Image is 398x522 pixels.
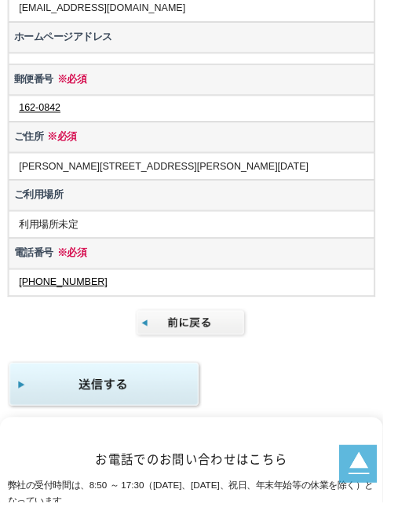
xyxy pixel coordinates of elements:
[141,320,257,351] img: 前に戻る
[56,257,90,268] span: ※必須
[20,106,63,118] a: 162-0842
[9,187,389,219] th: ご利用場所
[8,469,390,485] h2: お電話でのお問い合わせはこちら
[9,247,389,279] th: 電話番号
[20,287,111,298] a: [PHONE_NUMBER]
[9,219,389,247] td: 利用場所未定
[46,136,80,148] span: ※必須
[8,374,210,425] img: 同意して内容の確認画面へ
[9,23,389,55] th: ホームページアドレス
[9,67,389,99] th: 郵便番号
[9,159,389,187] td: [PERSON_NAME][STREET_ADDRESS][PERSON_NAME][DATE]
[9,126,389,159] th: ご住所
[56,76,90,88] span: ※必須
